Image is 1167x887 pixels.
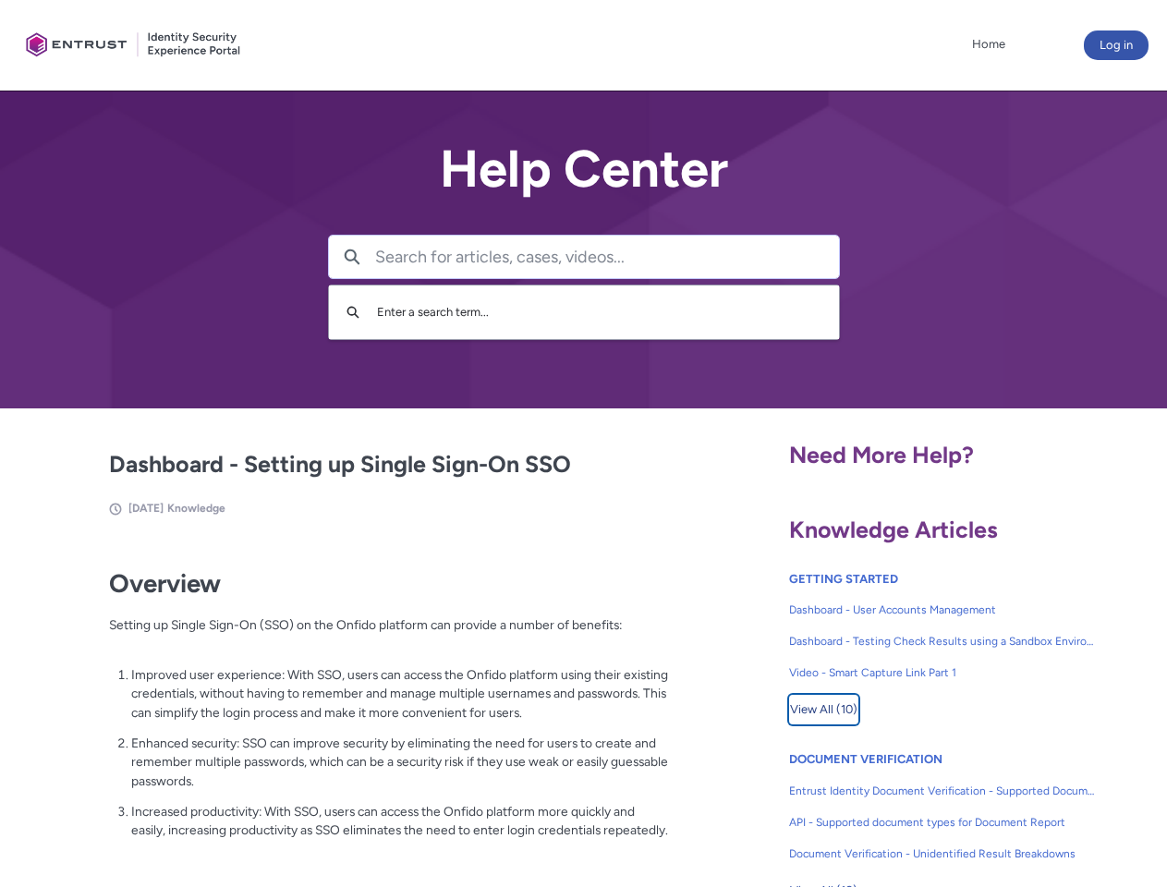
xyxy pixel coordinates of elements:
input: Search for articles, cases, videos... [375,236,839,278]
p: Setting up Single Sign-On (SSO) on the Onfido platform can provide a number of benefits: [109,615,669,653]
a: GETTING STARTED [789,572,898,586]
span: Video - Smart Capture Link Part 1 [789,664,1096,681]
h2: Dashboard - Setting up Single Sign-On SSO [109,447,669,482]
button: Log in [1084,30,1149,60]
p: Increased productivity: With SSO, users can access the Onfido platform more quickly and easily, i... [131,802,669,840]
span: Dashboard - Testing Check Results using a Sandbox Environment [789,633,1096,650]
p: Enhanced security: SSO can improve security by eliminating the need for users to create and remem... [131,734,669,791]
a: Dashboard - User Accounts Management [789,594,1096,626]
span: Entrust Identity Document Verification - Supported Document type and size [789,783,1096,799]
p: Improved user experience: With SSO, users can access the Onfido platform using their existing cre... [131,665,669,723]
strong: Overview [109,568,221,599]
button: Search [338,295,368,330]
li: Knowledge [167,500,225,516]
span: API - Supported document types for Document Report [789,814,1096,831]
h2: Help Center [328,140,840,198]
span: Knowledge Articles [789,516,998,543]
span: Document Verification - Unidentified Result Breakdowns [789,845,1096,862]
span: [DATE] [128,502,164,515]
span: Dashboard - User Accounts Management [789,601,1096,618]
a: Document Verification - Unidentified Result Breakdowns [789,838,1096,869]
a: Video - Smart Capture Link Part 1 [789,657,1096,688]
button: View All (10) [789,695,858,724]
a: Entrust Identity Document Verification - Supported Document type and size [789,775,1096,807]
a: DOCUMENT VERIFICATION [789,752,942,766]
span: View All (10) [790,696,857,723]
button: Search [329,236,375,278]
span: Need More Help? [789,441,974,468]
a: Home [967,30,1010,58]
a: Dashboard - Testing Check Results using a Sandbox Environment [789,626,1096,657]
span: Enter a search term... [377,305,489,319]
a: API - Supported document types for Document Report [789,807,1096,838]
